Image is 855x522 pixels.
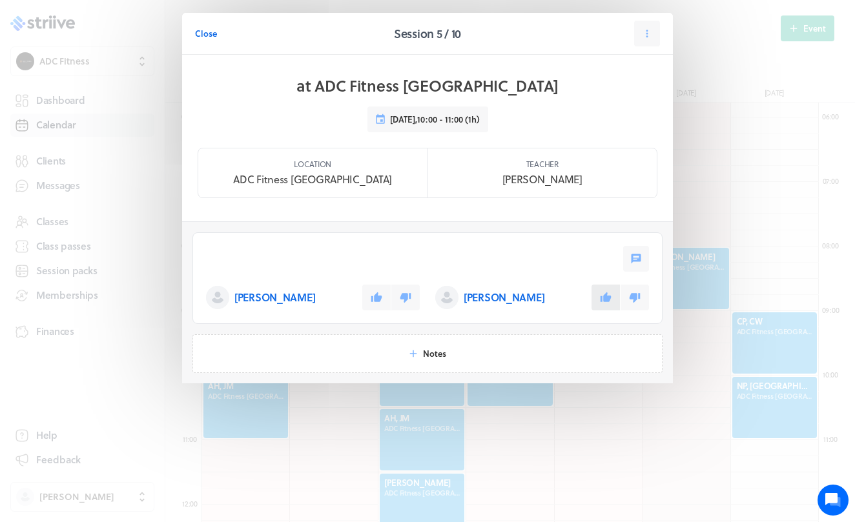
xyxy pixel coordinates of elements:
[234,290,315,305] p: [PERSON_NAME]
[19,86,239,127] h2: We're here to help. Ask us anything!
[818,485,849,516] iframe: gist-messenger-bubble-iframe
[367,106,488,132] button: [DATE],10:00 - 11:00 (1h)
[296,75,559,96] h1: at ADC Fitness [GEOGRAPHIC_DATA]
[464,290,544,305] p: [PERSON_NAME]
[19,63,239,83] h1: Hi [PERSON_NAME]
[294,159,331,169] p: Location
[526,159,559,169] p: Teacher
[502,172,582,187] p: [PERSON_NAME]
[233,172,392,187] p: ADC Fitness [GEOGRAPHIC_DATA]
[37,222,231,248] input: Search articles
[195,28,217,39] span: Close
[394,25,461,43] h2: Session 5 / 10
[83,158,155,168] span: New conversation
[195,21,217,46] button: Close
[423,348,446,359] span: Notes
[20,150,238,176] button: New conversation
[192,334,663,373] button: Notes
[17,201,241,216] p: Find an answer quickly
